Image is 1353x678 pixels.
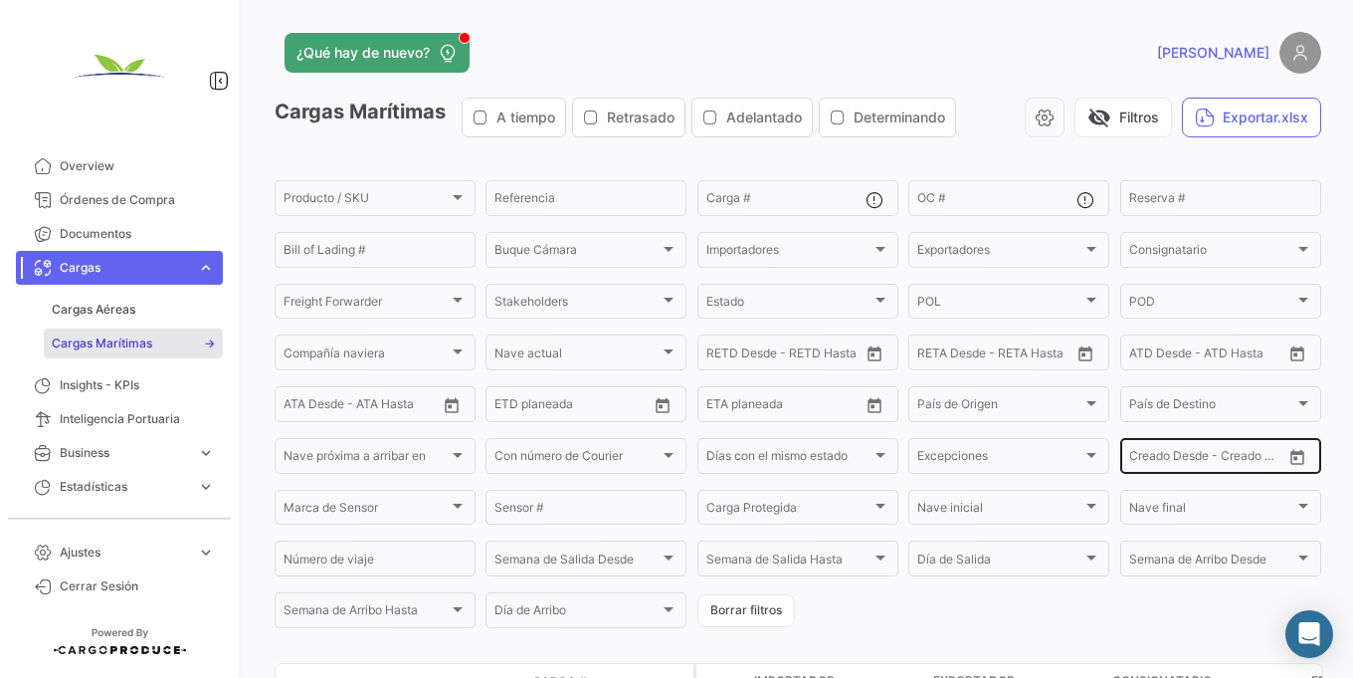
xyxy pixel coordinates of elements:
button: A tiempo [463,99,565,136]
span: Estadísticas [60,478,189,496]
span: Semana de Arribo Hasta [284,606,449,620]
button: Open calendar [860,390,889,420]
span: Nave actual [494,348,660,362]
span: Semana de Arribo Desde [1129,556,1294,569]
a: Insights - KPIs [16,368,223,402]
span: Excepciones [917,452,1082,466]
button: Retrasado [573,99,684,136]
span: Día de Salida [917,556,1082,569]
span: Marca de Sensor [284,504,449,518]
span: Nave inicial [917,504,1082,518]
button: Open calendar [437,390,467,420]
input: ATA Desde [284,400,344,414]
span: Determinando [854,108,945,127]
span: Inteligencia Portuaria [60,410,215,428]
a: Inteligencia Portuaria [16,402,223,436]
span: A tiempo [496,108,555,127]
button: visibility_offFiltros [1074,98,1172,137]
input: Desde [706,348,742,362]
button: Exportar.xlsx [1182,98,1321,137]
input: ATA Hasta [358,400,431,414]
span: POD [1129,298,1294,312]
button: Open calendar [1070,339,1100,368]
span: expand_more [197,544,215,562]
span: Cargas [60,259,189,277]
h3: Cargas Marítimas [275,98,962,137]
img: placeholder-user.png [1279,32,1321,74]
span: ¿Qué hay de nuevo? [296,43,430,63]
span: País de Origen [917,400,1082,414]
button: Open calendar [860,339,889,368]
span: Nave próxima a arribar en [284,452,449,466]
span: Cargas Aéreas [52,301,135,319]
span: Nave final [1129,504,1294,518]
a: Cargas Aéreas [44,295,223,325]
span: Freight Forwarder [284,298,449,312]
a: Cargas Marítimas [44,329,223,358]
span: Semana de Salida Desde [494,556,660,569]
span: Insights - KPIs [60,376,215,394]
input: Creado Desde [1129,452,1196,466]
input: Desde [917,348,953,362]
img: agroberries-logo.png [70,24,169,117]
span: Consignatario [1129,246,1294,260]
input: ATD Desde [1129,348,1192,362]
button: Open calendar [1282,339,1312,368]
span: Documentos [60,225,215,243]
input: Desde [494,400,530,414]
a: Overview [16,149,223,183]
button: Determinando [820,99,955,136]
input: Hasta [756,400,829,414]
span: Cargas Marítimas [52,335,152,352]
span: Estado [706,298,871,312]
span: Importadores [706,246,871,260]
span: Producto / SKU [284,194,449,208]
button: ¿Qué hay de nuevo? [285,33,470,73]
a: Documentos [16,217,223,251]
span: Días con el mismo estado [706,452,871,466]
span: Órdenes de Compra [60,191,215,209]
input: ATD Hasta [1206,348,1278,362]
span: Día de Arribo [494,606,660,620]
span: País de Destino [1129,400,1294,414]
span: Carga Protegida [706,504,871,518]
input: Hasta [967,348,1040,362]
button: Open calendar [648,390,677,420]
span: Compañía naviera [284,348,449,362]
span: Exportadores [917,246,1082,260]
span: POL [917,298,1082,312]
span: expand_more [197,478,215,496]
input: Hasta [544,400,617,414]
button: Adelantado [692,99,812,136]
span: Ajustes [60,544,189,562]
span: Adelantado [726,108,802,127]
input: Hasta [756,348,829,362]
span: expand_more [197,259,215,277]
span: Buque Cámara [494,246,660,260]
button: Open calendar [1282,442,1312,472]
span: Stakeholders [494,298,660,312]
span: Overview [60,157,215,175]
span: Semana de Salida Hasta [706,556,871,569]
span: visibility_off [1087,106,1111,129]
button: Borrar filtros [697,594,795,627]
div: Abrir Intercom Messenger [1285,610,1333,658]
span: Con número de Courier [494,452,660,466]
input: Desde [706,400,742,414]
span: expand_more [197,444,215,462]
span: Business [60,444,189,462]
a: Órdenes de Compra [16,183,223,217]
span: [PERSON_NAME] [1157,43,1269,63]
span: Cerrar Sesión [60,577,215,595]
input: Creado Hasta [1210,452,1282,466]
span: Retrasado [607,108,675,127]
